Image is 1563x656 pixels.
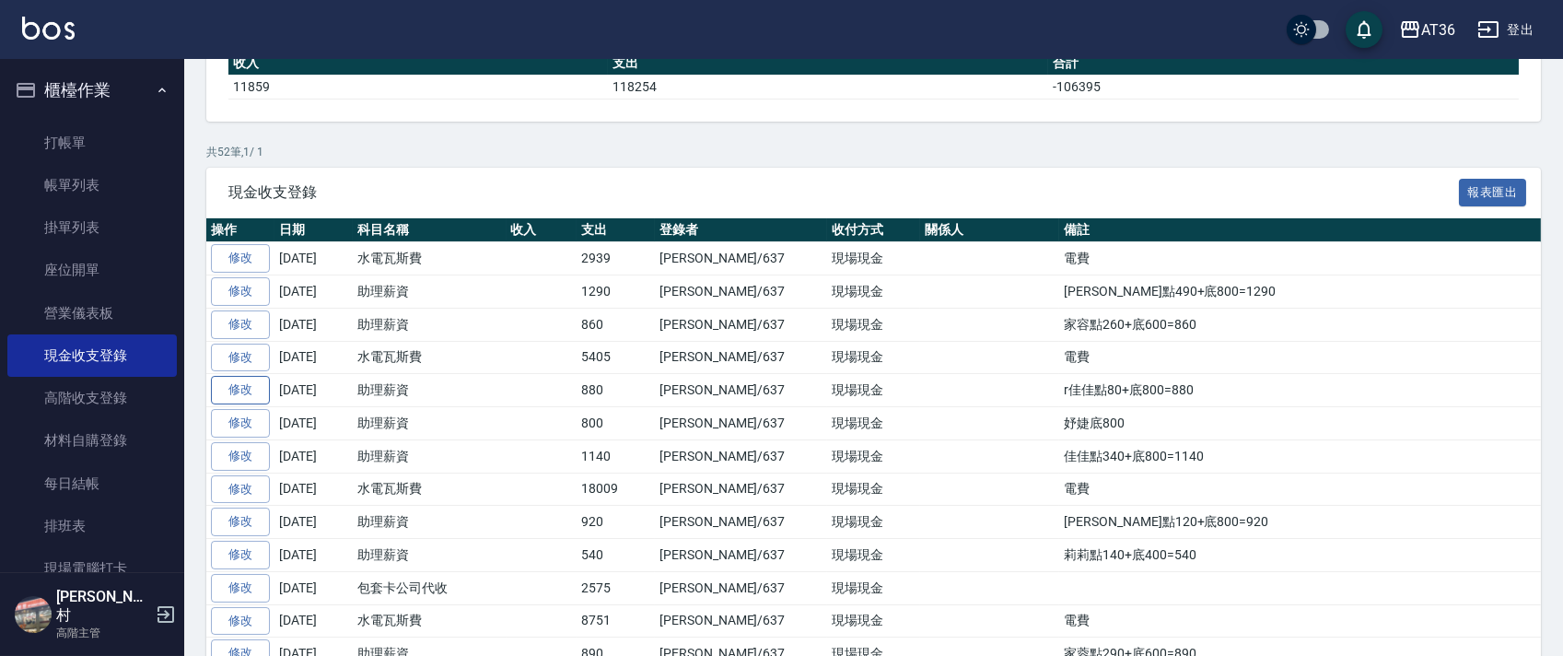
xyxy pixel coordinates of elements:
td: 2939 [577,242,655,275]
img: Logo [22,17,75,40]
td: 現場現金 [827,275,920,309]
td: [PERSON_NAME]/637 [655,539,827,572]
td: 電費 [1059,604,1541,638]
td: [PERSON_NAME]/637 [655,473,827,506]
td: [DATE] [274,407,353,440]
td: 助理薪資 [353,407,507,440]
td: 水電瓦斯費 [353,473,507,506]
th: 支出 [608,52,1048,76]
td: [PERSON_NAME]點120+底800=920 [1059,506,1541,539]
td: 現場現金 [827,439,920,473]
p: 共 52 筆, 1 / 1 [206,144,1541,160]
td: 118254 [608,75,1048,99]
td: 現場現金 [827,407,920,440]
td: 880 [577,374,655,407]
a: 修改 [211,244,270,273]
a: 座位開單 [7,249,177,291]
a: 修改 [211,541,270,569]
td: 18009 [577,473,655,506]
a: 營業儀表板 [7,292,177,334]
td: 5405 [577,341,655,374]
td: 家容點260+底600=860 [1059,308,1541,341]
td: -106395 [1048,75,1519,99]
button: save [1346,11,1382,48]
td: [DATE] [274,539,353,572]
td: 水電瓦斯費 [353,242,507,275]
td: [DATE] [274,439,353,473]
td: [DATE] [274,242,353,275]
td: 現場現金 [827,341,920,374]
td: 800 [577,407,655,440]
td: 2575 [577,571,655,604]
a: 修改 [211,508,270,536]
td: 現場現金 [827,506,920,539]
td: 現場現金 [827,473,920,506]
td: [PERSON_NAME]/637 [655,604,827,638]
th: 操作 [206,218,274,242]
a: 報表匯出 [1459,182,1527,200]
th: 科目名稱 [353,218,507,242]
td: 助理薪資 [353,439,507,473]
td: 540 [577,539,655,572]
a: 現金收支登錄 [7,334,177,377]
td: 水電瓦斯費 [353,341,507,374]
span: 現金收支登錄 [228,183,1459,202]
td: [PERSON_NAME]/637 [655,275,827,309]
img: Person [15,596,52,633]
td: 860 [577,308,655,341]
th: 登錄者 [655,218,827,242]
h5: [PERSON_NAME]村 [56,588,150,625]
td: 現場現金 [827,242,920,275]
td: r佳佳點80+底800=880 [1059,374,1541,407]
th: 支出 [577,218,655,242]
td: 助理薪資 [353,275,507,309]
td: [PERSON_NAME]/637 [655,439,827,473]
td: 現場現金 [827,571,920,604]
td: [DATE] [274,604,353,638]
th: 合計 [1048,52,1519,76]
td: [DATE] [274,275,353,309]
a: 修改 [211,376,270,404]
td: 電費 [1059,473,1541,506]
td: 助理薪資 [353,539,507,572]
a: 帳單列表 [7,164,177,206]
td: [DATE] [274,473,353,506]
td: [DATE] [274,571,353,604]
td: [DATE] [274,341,353,374]
th: 關係人 [920,218,1059,242]
a: 修改 [211,310,270,339]
a: 修改 [211,442,270,471]
a: 打帳單 [7,122,177,164]
td: [PERSON_NAME]/637 [655,571,827,604]
td: 920 [577,506,655,539]
td: 8751 [577,604,655,638]
a: 排班表 [7,505,177,547]
td: 莉莉點140+底400=540 [1059,539,1541,572]
th: 日期 [274,218,353,242]
td: [PERSON_NAME]/637 [655,341,827,374]
td: [DATE] [274,308,353,341]
td: 電費 [1059,341,1541,374]
th: 備註 [1059,218,1541,242]
a: 現場電腦打卡 [7,547,177,590]
button: 登出 [1470,13,1541,47]
button: 櫃檯作業 [7,66,177,114]
td: [PERSON_NAME]/637 [655,506,827,539]
td: 現場現金 [827,539,920,572]
th: 收入 [507,218,577,242]
a: 掛單列表 [7,206,177,249]
a: 材料自購登錄 [7,419,177,462]
td: 現場現金 [827,308,920,341]
td: 電費 [1059,242,1541,275]
td: 包套卡公司代收 [353,571,507,604]
td: 妤婕底800 [1059,407,1541,440]
button: AT36 [1392,11,1463,49]
td: [PERSON_NAME]/637 [655,242,827,275]
td: 現場現金 [827,374,920,407]
td: [DATE] [274,374,353,407]
a: 修改 [211,344,270,372]
td: 佳佳點340+底800=1140 [1059,439,1541,473]
td: [DATE] [274,506,353,539]
a: 修改 [211,574,270,603]
p: 高階主管 [56,625,150,641]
